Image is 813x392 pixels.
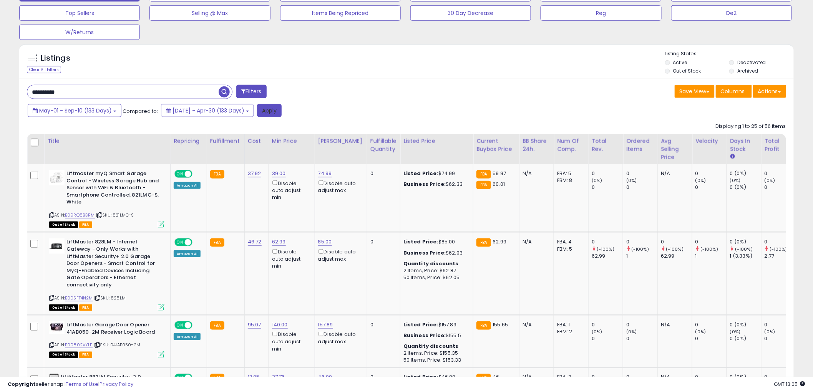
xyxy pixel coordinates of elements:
button: W/Returns [19,25,140,40]
small: (0%) [592,329,602,335]
div: 0 [592,170,623,177]
small: Days In Stock. [730,153,735,160]
div: N/A [523,170,548,177]
div: N/A [661,321,686,328]
div: 1 (3.33%) [730,253,761,260]
div: 0 (0%) [730,335,761,342]
div: Total Rev. [592,137,620,153]
div: 2.77 [765,253,796,260]
div: 0 [695,238,727,245]
div: Velocity [695,137,723,145]
div: 50 Items, Price: $153.33 [403,357,467,364]
div: Days In Stock [730,137,758,153]
small: (0%) [730,329,741,335]
div: Amazon AI [174,182,201,189]
div: Total Profit [765,137,793,153]
div: : [403,343,467,350]
span: | SKU: 821LMC-S [96,212,134,218]
img: 41I-gAriVYL._SL40_.jpg [49,321,65,334]
span: [DATE] - Apr-30 (133 Days) [173,107,244,114]
button: Selling @ Max [149,5,270,21]
div: 0 [626,184,657,191]
b: LiftMaster Garage Door Opener 41AB050-2M Receiver Logic Board [66,321,160,337]
div: seller snap | | [8,381,133,388]
a: 46.72 [248,238,262,246]
div: 0 [661,238,692,245]
b: Business Price: [403,332,446,339]
div: 62.99 [592,253,623,260]
small: FBA [476,181,491,189]
div: Displaying 1 to 25 of 56 items [716,123,786,130]
div: 0 [626,238,657,245]
label: Out of Stock [673,68,701,74]
div: Amazon AI [174,250,201,257]
div: 0 (0%) [730,321,761,328]
small: FBA [476,170,491,179]
div: Current Buybox Price [476,137,516,153]
a: B09RQ8BGRM [65,212,95,218]
button: Columns [716,85,752,98]
div: Disable auto adjust max [318,248,361,263]
label: Deactivated [737,59,766,66]
button: May-01 - Sep-10 (133 Days) [28,104,121,117]
div: Listed Price [403,137,470,145]
button: Actions [753,85,786,98]
span: All listings that are currently out of stock and unavailable for purchase on Amazon [49,352,78,358]
button: Top Sellers [19,5,140,21]
span: OFF [191,322,204,329]
div: 62.99 [661,253,692,260]
small: (0%) [626,329,637,335]
small: (0%) [695,177,706,184]
div: 0 [592,335,623,342]
div: 0 [695,321,727,328]
small: (0%) [765,329,775,335]
div: 50 Items, Price: $62.05 [403,274,467,281]
div: 0 [626,170,657,177]
div: $62.33 [403,181,467,188]
h5: Listings [41,53,70,64]
span: ON [175,239,185,246]
div: N/A [523,321,548,328]
div: 0 [765,170,796,177]
div: Cost [248,137,265,145]
small: (-100%) [700,246,718,252]
div: 0 [765,335,796,342]
div: Ordered Items [626,137,654,153]
b: Listed Price: [403,170,438,177]
span: FBA [79,222,92,228]
div: FBM: 5 [557,246,582,253]
div: 0 [765,238,796,245]
div: 0 [370,238,394,245]
small: (-100%) [597,246,614,252]
div: Disable auto adjust max [318,330,361,345]
small: (-100%) [735,246,753,252]
div: [PERSON_NAME] [318,137,364,145]
button: Items Being Repriced [280,5,401,21]
div: : [403,260,467,267]
span: 62.99 [493,238,507,245]
span: ON [175,322,185,329]
a: B00802VYLE [65,342,93,348]
div: BB Share 24h. [523,137,551,153]
span: ON [175,171,185,177]
a: Terms of Use [66,380,98,388]
div: 0 [592,238,623,245]
small: FBA [210,238,224,247]
span: All listings that are currently out of stock and unavailable for purchase on Amazon [49,304,78,311]
div: N/A [661,170,686,177]
span: | SKU: 041AB050-2M [94,342,140,348]
span: FBA [79,352,92,358]
span: OFF [191,171,204,177]
span: OFF [191,239,204,246]
a: 39.00 [272,170,286,177]
div: FBM: 2 [557,328,582,335]
div: 0 [370,170,394,177]
a: 37.92 [248,170,261,177]
div: 0 [695,184,727,191]
b: Business Price: [403,180,446,188]
b: Business Price: [403,249,446,256]
b: LiftMaster 828LM - Internet Gateway - Only Works with LiftMaster Security+ 2.0 Garage Door Opener... [66,238,160,290]
div: 0 [626,321,657,328]
small: (0%) [695,329,706,335]
div: Clear All Filters [27,66,61,73]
